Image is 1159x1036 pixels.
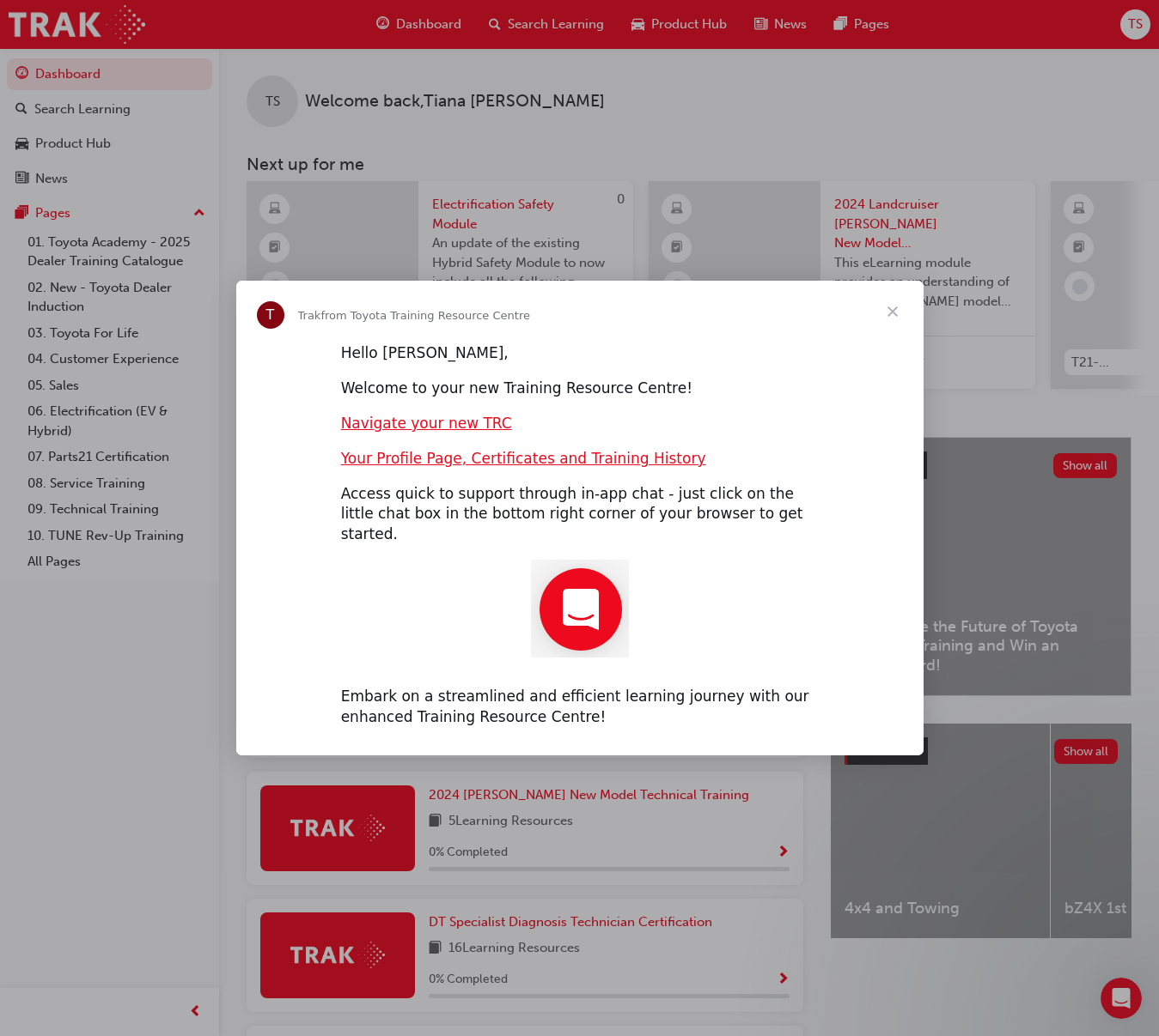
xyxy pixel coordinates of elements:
[341,484,819,545] div: Access quick to support through in-app chat - just click on the little chat box in the bottom rig...
[341,379,819,399] div: Welcome to your new Training Resource Centre!
[341,687,819,728] div: Embark on a streamlined and efficient learning journey with our enhanced Training Resource Centre!
[341,343,819,364] div: Hello [PERSON_NAME],
[862,281,924,342] span: Close
[298,309,321,322] span: Trak
[341,415,512,432] a: Navigate your new TRC
[257,301,284,329] div: Profile image for Trak
[341,450,706,467] a: Your Profile Page, Certificates and Training History
[320,309,530,322] span: from Toyota Training Resource Centre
